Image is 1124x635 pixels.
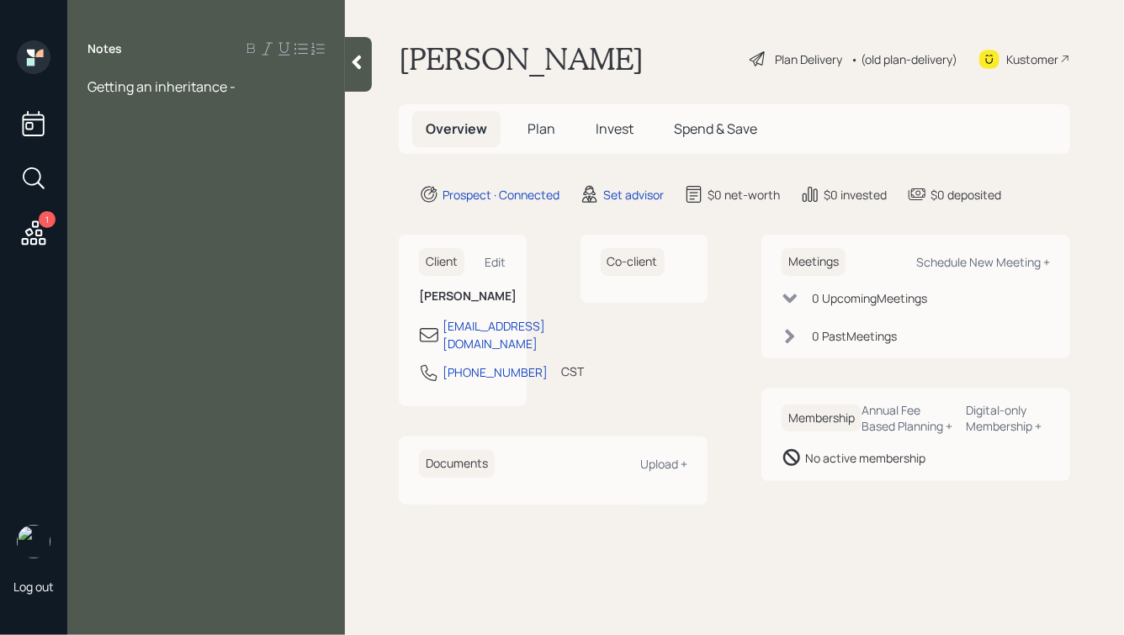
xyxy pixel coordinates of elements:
[399,40,644,77] h1: [PERSON_NAME]
[708,186,780,204] div: $0 net-worth
[528,119,555,138] span: Plan
[419,289,506,304] h6: [PERSON_NAME]
[87,77,236,96] span: Getting an inheritance -
[862,402,953,434] div: Annual Fee Based Planning +
[967,402,1050,434] div: Digital-only Membership +
[443,317,545,352] div: [EMAIL_ADDRESS][DOMAIN_NAME]
[17,525,50,558] img: hunter_neumayer.jpg
[13,579,54,595] div: Log out
[640,456,687,472] div: Upload +
[601,248,665,276] h6: Co-client
[812,327,897,345] div: 0 Past Meeting s
[851,50,957,68] div: • (old plan-delivery)
[1006,50,1058,68] div: Kustomer
[485,254,506,270] div: Edit
[674,119,757,138] span: Spend & Save
[775,50,842,68] div: Plan Delivery
[824,186,887,204] div: $0 invested
[87,40,122,57] label: Notes
[812,289,927,307] div: 0 Upcoming Meeting s
[805,449,925,467] div: No active membership
[426,119,487,138] span: Overview
[443,186,559,204] div: Prospect · Connected
[419,450,495,478] h6: Documents
[596,119,634,138] span: Invest
[603,186,664,204] div: Set advisor
[39,211,56,228] div: 1
[930,186,1001,204] div: $0 deposited
[782,248,846,276] h6: Meetings
[443,363,548,381] div: [PHONE_NUMBER]
[419,248,464,276] h6: Client
[561,362,584,380] div: CST
[916,254,1050,270] div: Schedule New Meeting +
[782,405,862,432] h6: Membership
